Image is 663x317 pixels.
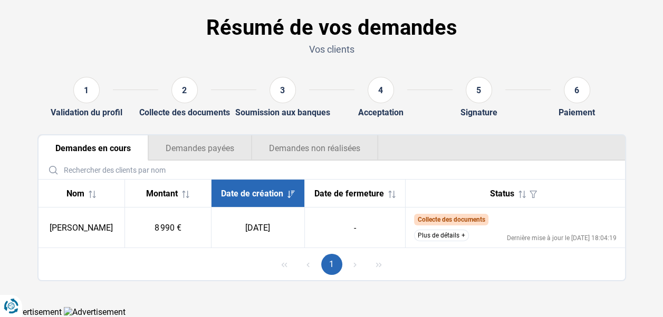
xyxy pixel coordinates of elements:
span: Montant [146,189,178,199]
div: Validation du profil [51,107,122,117]
button: Demandes non réalisées [252,135,378,161]
td: [DATE] [211,207,304,248]
button: Last Page [368,254,389,275]
button: Demandes payées [148,135,252,161]
div: 4 [368,77,394,103]
td: [PERSON_NAME] [39,207,125,248]
p: Vos clients [37,43,626,56]
span: Collecte des documents [417,216,485,223]
div: 3 [270,77,296,103]
div: Acceptation [358,107,403,117]
span: Status [490,189,514,199]
input: Rechercher des clients par nom [43,161,621,179]
span: Date de création [221,189,283,199]
img: Advertisement [64,307,126,317]
div: Paiement [559,107,595,117]
div: Soumission aux banques [235,107,330,117]
div: 6 [564,77,590,103]
div: 5 [466,77,492,103]
div: Dernière mise à jour le [DATE] 18:04:19 [507,235,617,241]
div: 2 [171,77,198,103]
button: Demandes en cours [39,135,148,161]
h1: Résumé de vos demandes [37,15,626,41]
button: First Page [274,254,295,275]
div: Collecte des documents [139,107,230,117]
td: 8 990 € [124,207,211,248]
button: Page 1 [321,254,342,275]
div: Signature [460,107,497,117]
button: Plus de détails [414,230,469,241]
button: Previous Page [297,254,319,275]
td: - [304,207,405,248]
button: Next Page [344,254,366,275]
div: 1 [73,77,100,103]
span: Nom [66,189,84,199]
span: Date de fermeture [314,189,384,199]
